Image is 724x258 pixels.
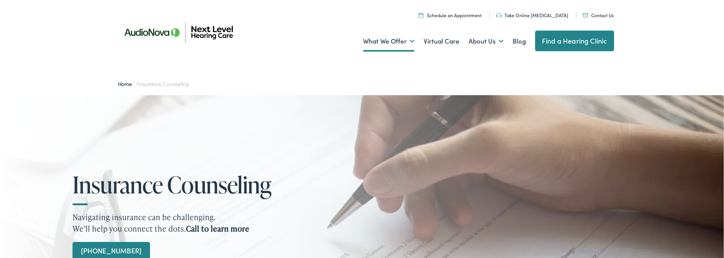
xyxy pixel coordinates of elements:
[73,211,651,234] p: Navigating insurance can be challenging. We’ll help you connect the dots.
[496,12,568,18] a: Take Online [MEDICAL_DATA]
[363,27,414,55] a: What We Offer
[469,27,503,55] a: About Us
[73,172,286,197] h1: Insurance Counseling
[118,80,136,88] a: Home
[496,13,501,18] img: An icon symbolizing headphones, colored in teal, suggests audio-related services or features.
[424,27,460,55] a: Virtual Care
[419,13,423,18] img: Calendar icon representing the ability to schedule a hearing test or hearing aid appointment at N...
[186,223,249,234] strong: Call to learn more
[513,27,526,55] a: Blog
[118,80,189,88] span: /
[535,31,614,51] a: Find a Hearing Clinic
[138,80,189,88] span: Insurance Counseling
[419,12,482,18] a: Schedule an Appiontment
[583,13,588,17] img: An icon representing mail communication is presented in a unique teal color.
[583,12,614,18] a: Contact Us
